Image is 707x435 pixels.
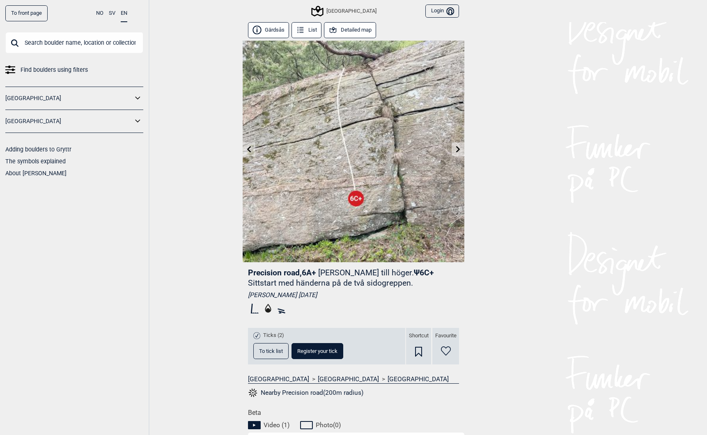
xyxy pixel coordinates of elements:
a: [GEOGRAPHIC_DATA] [5,115,133,127]
button: SV [109,5,115,21]
button: EN [121,5,127,22]
button: List [292,22,321,38]
a: To front page [5,5,48,21]
button: To tick list [253,343,289,359]
nav: > > [248,375,459,383]
span: Ψ 6C+ [248,268,434,288]
img: Precision road 230501 [243,41,464,262]
button: Register your tick [292,343,343,359]
button: Nearby Precision road(200m radius) [248,387,363,398]
div: [PERSON_NAME] [DATE] [248,291,459,299]
span: Register your tick [297,348,337,354]
div: [GEOGRAPHIC_DATA] [312,6,376,16]
a: [GEOGRAPHIC_DATA] [248,375,309,383]
button: Detailed map [324,22,376,38]
span: To tick list [259,348,283,354]
span: Photo ( 0 ) [316,421,341,429]
a: The symbols explained [5,158,66,165]
a: About [PERSON_NAME] [5,170,67,176]
span: Find boulders using filters [21,64,88,76]
a: [GEOGRAPHIC_DATA] [5,92,133,104]
span: Ticks (2) [263,332,284,339]
p: [PERSON_NAME] till höger. [318,268,414,277]
p: Sittstart med händerna på de två sidogreppen. [248,278,413,288]
span: Favourite [435,332,457,339]
a: Find boulders using filters [5,64,143,76]
a: [GEOGRAPHIC_DATA] [318,375,379,383]
input: Search boulder name, location or collection [5,32,143,53]
a: Adding boulders to Gryttr [5,146,71,153]
div: Shortcut [406,328,431,364]
button: Login [425,5,459,18]
button: NO [96,5,103,21]
span: Video ( 1 ) [264,421,289,429]
span: Precision road , 6A+ [248,268,316,277]
a: [GEOGRAPHIC_DATA] [388,375,449,383]
button: Gärdsås [248,22,289,38]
